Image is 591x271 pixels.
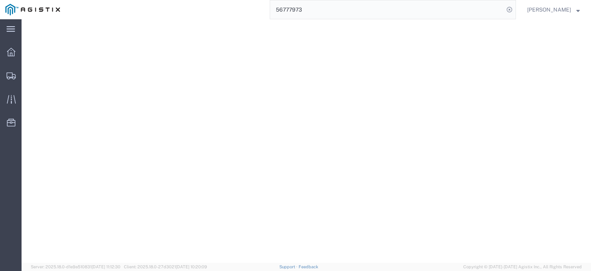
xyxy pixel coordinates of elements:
[299,264,318,269] a: Feedback
[527,5,571,14] span: Jesse Jordan
[92,264,120,269] span: [DATE] 11:12:30
[31,264,120,269] span: Server: 2025.18.0-d1e9a510831
[22,19,591,263] iframe: FS Legacy Container
[5,4,60,15] img: logo
[279,264,299,269] a: Support
[176,264,207,269] span: [DATE] 10:20:09
[527,5,580,14] button: [PERSON_NAME]
[270,0,504,19] input: Search for shipment number, reference number
[463,264,582,270] span: Copyright © [DATE]-[DATE] Agistix Inc., All Rights Reserved
[124,264,207,269] span: Client: 2025.18.0-27d3021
